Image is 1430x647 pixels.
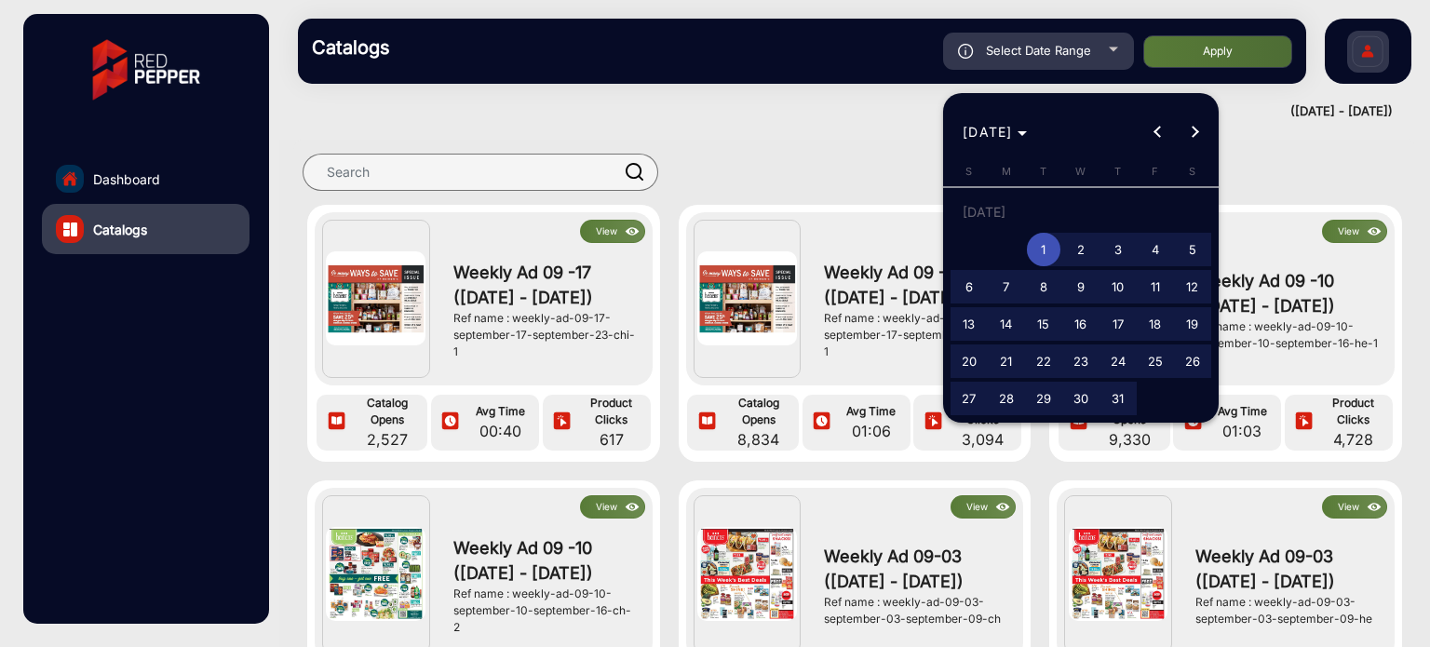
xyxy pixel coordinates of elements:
[1062,268,1099,305] button: July 9, 2025
[952,382,986,415] span: 27
[1025,343,1062,380] button: July 22, 2025
[1027,307,1060,341] span: 15
[990,307,1023,341] span: 14
[1174,305,1211,343] button: July 19, 2025
[1027,233,1060,266] span: 1
[1064,307,1098,341] span: 16
[1139,233,1172,266] span: 4
[1099,268,1137,305] button: July 10, 2025
[1064,382,1098,415] span: 30
[1137,305,1174,343] button: July 18, 2025
[1075,165,1086,178] span: W
[1027,270,1060,303] span: 8
[1139,344,1172,378] span: 25
[951,343,988,380] button: July 20, 2025
[988,268,1025,305] button: July 7, 2025
[952,307,986,341] span: 13
[1137,343,1174,380] button: July 25, 2025
[1189,165,1195,178] span: S
[1176,307,1209,341] span: 19
[1137,268,1174,305] button: July 11, 2025
[1027,382,1060,415] span: 29
[965,165,972,178] span: S
[1062,231,1099,268] button: July 2, 2025
[990,382,1023,415] span: 28
[951,194,1211,231] td: [DATE]
[988,380,1025,417] button: July 28, 2025
[951,268,988,305] button: July 6, 2025
[1099,231,1137,268] button: July 3, 2025
[1101,382,1135,415] span: 31
[1062,343,1099,380] button: July 23, 2025
[1062,305,1099,343] button: July 16, 2025
[1101,270,1135,303] span: 10
[1025,380,1062,417] button: July 29, 2025
[1174,343,1211,380] button: July 26, 2025
[988,343,1025,380] button: July 21, 2025
[1062,380,1099,417] button: July 30, 2025
[1099,343,1137,380] button: July 24, 2025
[1139,307,1172,341] span: 18
[1176,233,1209,266] span: 5
[1040,165,1046,178] span: T
[1174,268,1211,305] button: July 12, 2025
[1176,344,1209,378] span: 26
[1114,165,1121,178] span: T
[1099,305,1137,343] button: July 17, 2025
[1025,305,1062,343] button: July 15, 2025
[1027,344,1060,378] span: 22
[1177,114,1214,151] button: Next month
[990,344,1023,378] span: 21
[951,305,988,343] button: July 13, 2025
[988,305,1025,343] button: July 14, 2025
[1101,233,1135,266] span: 3
[1002,165,1011,178] span: M
[990,270,1023,303] span: 7
[1140,114,1177,151] button: Previous month
[1152,165,1158,178] span: F
[1064,344,1098,378] span: 23
[1174,231,1211,268] button: July 5, 2025
[963,124,1013,140] span: [DATE]
[1064,233,1098,266] span: 2
[1025,268,1062,305] button: July 8, 2025
[1064,270,1098,303] span: 9
[955,115,1034,149] button: Choose month and year
[1101,344,1135,378] span: 24
[1101,307,1135,341] span: 17
[1139,270,1172,303] span: 11
[1137,231,1174,268] button: July 4, 2025
[1025,231,1062,268] button: July 1, 2025
[952,344,986,378] span: 20
[952,270,986,303] span: 6
[1099,380,1137,417] button: July 31, 2025
[1176,270,1209,303] span: 12
[951,380,988,417] button: July 27, 2025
